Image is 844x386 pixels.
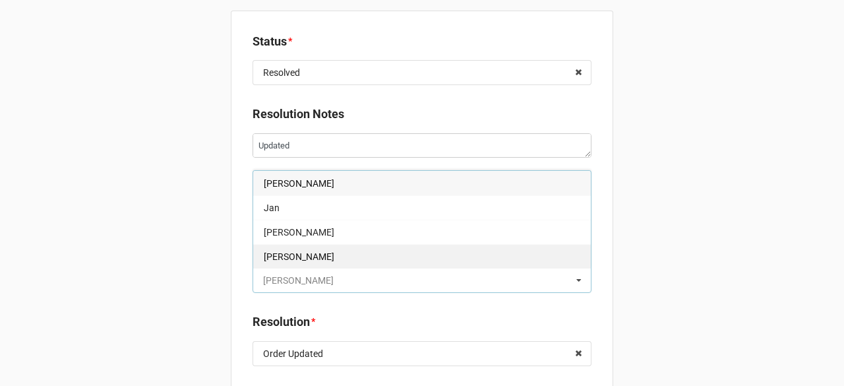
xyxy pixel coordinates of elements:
span: Jan [264,203,280,213]
div: Order Updated [263,349,323,358]
label: Resolution [253,313,310,331]
span: [PERSON_NAME] [264,178,334,189]
label: Status [253,32,287,51]
span: [PERSON_NAME] [264,227,334,238]
label: Resolution Notes [253,105,344,123]
textarea: Updated [253,133,591,158]
span: [PERSON_NAME] [264,251,334,262]
div: Resolved [263,68,300,77]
